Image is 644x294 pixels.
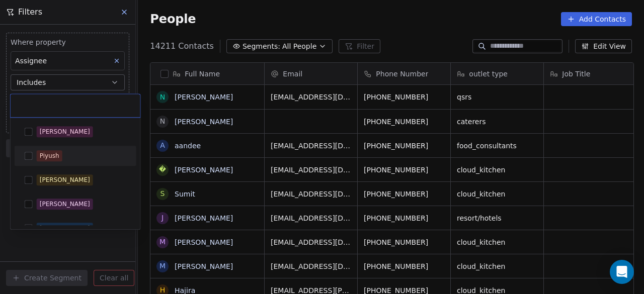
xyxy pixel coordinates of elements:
div: [PERSON_NAME] [40,175,90,184]
div: Piyush [40,151,59,160]
div: [PERSON_NAME] [40,200,90,209]
div: [PERSON_NAME] [40,224,90,233]
div: [PERSON_NAME] [40,127,90,136]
